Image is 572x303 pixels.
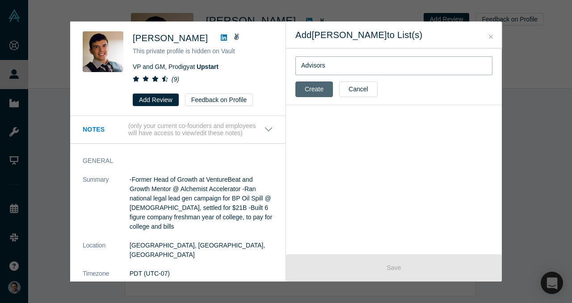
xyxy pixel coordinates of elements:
dd: PDT (UTC-07) [130,269,273,278]
button: Feedback on Profile [185,94,253,106]
dt: Summary [83,175,130,241]
dd: [GEOGRAPHIC_DATA], [GEOGRAPHIC_DATA], [GEOGRAPHIC_DATA] [130,241,273,260]
button: Create [295,81,333,97]
h3: General [83,156,261,166]
button: Notes (only your current co-founders and employees will have access to view/edit these notes) [83,122,273,137]
button: Close [486,32,496,42]
p: (only your current co-founders and employees will have access to view/edit these notes) [128,122,264,137]
p: -Former Head of Growth at VentureBeat and Growth Mentor @ Alchemist Accelerator -Ran national leg... [130,175,273,231]
i: ( 9 ) [172,76,179,83]
button: Add Review [133,94,179,106]
h2: Add [PERSON_NAME] to List(s) [295,30,492,40]
a: Upstart [197,63,219,70]
dt: Location [83,241,130,269]
span: VP and GM, Prodigy at [133,63,219,70]
h3: Notes [83,125,126,134]
dt: Timezone [83,269,130,288]
button: Cancel [339,81,378,97]
input: List Name ex. Industry Advisors [295,56,492,75]
p: This private profile is hidden on Vault [133,47,273,56]
span: [PERSON_NAME] [133,33,208,43]
button: Save [286,254,502,282]
img: Michia Rohrssen's Profile Image [83,31,123,72]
